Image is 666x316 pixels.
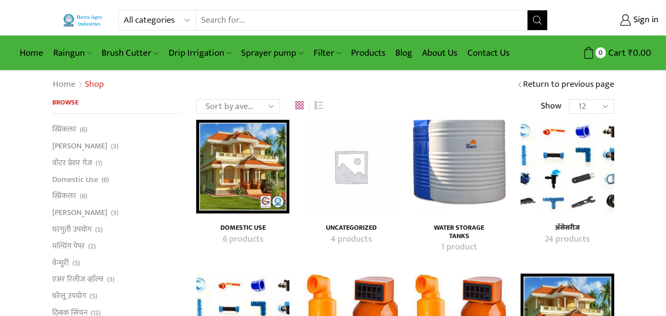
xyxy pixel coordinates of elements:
[72,258,80,268] span: (5)
[531,224,603,232] h4: अ‍ॅसेसरीज
[521,120,614,213] a: Visit product category अ‍ॅसेसरीज
[223,233,263,246] mark: 6 products
[462,41,515,65] a: Contact Us
[52,254,69,271] a: वेन्चुरी
[527,10,547,30] button: Search button
[52,78,76,91] a: Home
[315,224,386,232] h4: Uncategorized
[207,224,279,232] a: Visit product category Domestic Use
[631,14,659,27] span: Sign in
[413,120,506,213] img: Water Storage Tanks
[95,225,103,235] span: (5)
[97,41,163,65] a: Brush Cutter
[441,241,477,254] mark: 1 product
[85,79,104,90] h1: Shop
[52,238,85,254] a: मल्चिंग पेपर
[541,100,561,113] span: Show
[107,275,114,284] span: (3)
[52,271,104,288] a: एअर रिलीज व्हाॅल्व
[196,10,527,30] input: Search for...
[196,99,280,114] select: Shop order
[304,120,397,213] img: Uncategorized
[52,154,92,171] a: वॉटर प्रेशर गेज
[417,41,462,65] a: About Us
[628,45,651,61] bdi: 0.00
[236,41,308,65] a: Sprayer pump
[96,158,102,168] span: (1)
[207,233,279,246] a: Visit product category Domestic Use
[102,175,109,185] span: (6)
[52,205,107,221] a: [PERSON_NAME]
[523,78,614,91] a: Return to previous page
[315,233,386,246] a: Visit product category Uncategorized
[196,120,289,213] img: Domestic Use
[628,45,633,61] span: ₹
[346,41,390,65] a: Products
[207,224,279,232] h4: Domestic Use
[423,224,495,241] h4: Water Storage Tanks
[88,242,96,251] span: (2)
[315,224,386,232] a: Visit product category Uncategorized
[413,120,506,213] a: Visit product category Water Storage Tanks
[52,171,98,188] a: Domestic Use
[52,124,76,138] a: स्प्रिंकलर
[562,11,659,29] a: Sign in
[531,224,603,232] a: Visit product category अ‍ॅसेसरीज
[558,44,651,62] a: 0 Cart ₹0.00
[52,138,107,155] a: [PERSON_NAME]
[48,41,97,65] a: Raingun
[423,224,495,241] a: Visit product category Water Storage Tanks
[111,141,118,151] span: (3)
[390,41,417,65] a: Blog
[331,233,372,246] mark: 4 products
[596,47,606,58] span: 0
[52,221,92,238] a: घरगुती उपयोग
[531,233,603,246] a: Visit product category अ‍ॅसेसरीज
[52,188,76,205] a: स्प्रिंकलर
[196,120,289,213] a: Visit product category Domestic Use
[80,125,87,135] span: (6)
[521,120,614,213] img: अ‍ॅसेसरीज
[423,241,495,254] a: Visit product category Water Storage Tanks
[309,41,346,65] a: Filter
[52,288,86,305] a: घरेलू उपयोग
[164,41,236,65] a: Drip Irrigation
[606,46,626,60] span: Cart
[111,208,118,218] span: (3)
[545,233,590,246] mark: 24 products
[90,291,97,301] span: (5)
[304,120,397,213] a: Visit product category Uncategorized
[52,78,104,91] nav: Breadcrumb
[80,191,87,201] span: (6)
[52,97,78,108] span: Browse
[15,41,48,65] a: Home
